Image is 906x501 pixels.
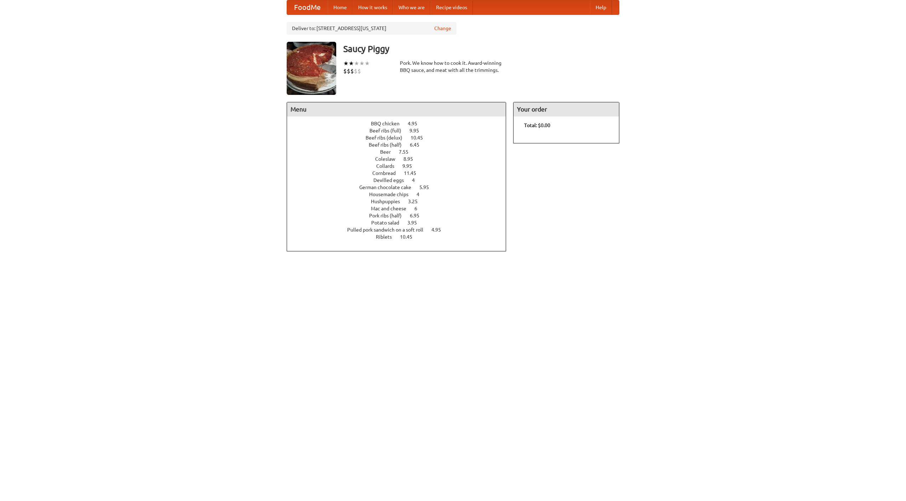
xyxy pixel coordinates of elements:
a: How it works [352,0,393,15]
li: $ [343,67,347,75]
span: Cornbread [372,170,403,176]
a: Hushpuppies 3.25 [371,199,431,204]
span: 9.95 [402,163,419,169]
span: 4.95 [431,227,448,233]
span: 10.45 [411,135,430,141]
span: Potato salad [371,220,406,226]
span: Collards [376,163,401,169]
span: Beef ribs (half) [369,142,409,148]
a: Coleslaw 8.95 [375,156,426,162]
a: BBQ chicken 4.95 [371,121,430,126]
a: Beer 7.55 [380,149,422,155]
a: Recipe videos [430,0,473,15]
li: ★ [343,59,349,67]
a: Cornbread 11.45 [372,170,429,176]
span: 5.95 [419,184,436,190]
span: 3.95 [407,220,424,226]
span: Pork ribs (half) [369,213,409,218]
a: Devilled eggs 4 [373,177,428,183]
span: Beef ribs (delux) [366,135,409,141]
span: 4.95 [408,121,424,126]
a: Mac and cheese 6 [371,206,430,211]
span: 3.25 [408,199,425,204]
li: ★ [354,59,359,67]
span: 8.95 [403,156,420,162]
div: Deliver to: [STREET_ADDRESS][US_STATE] [287,22,457,35]
span: 11.45 [404,170,423,176]
h3: Saucy Piggy [343,42,619,56]
span: 6.95 [410,213,426,218]
span: 10.45 [400,234,419,240]
li: $ [354,67,357,75]
a: Beef ribs (full) 9.95 [369,128,432,133]
span: Beer [380,149,398,155]
h4: Menu [287,102,506,116]
li: ★ [349,59,354,67]
span: Hushpuppies [371,199,407,204]
b: Total: $0.00 [524,123,550,128]
a: Riblets 10.45 [376,234,425,240]
span: Beef ribs (full) [369,128,408,133]
a: Potato salad 3.95 [371,220,430,226]
a: Beef ribs (half) 6.45 [369,142,432,148]
a: Housemade chips 4 [369,192,432,197]
span: 4 [417,192,426,197]
li: ★ [359,59,365,67]
a: German chocolate cake 5.95 [359,184,442,190]
li: $ [357,67,361,75]
span: 9.95 [409,128,426,133]
span: BBQ chicken [371,121,407,126]
li: ★ [365,59,370,67]
span: German chocolate cake [359,184,418,190]
div: Pork. We know how to cook it. Award-winning BBQ sauce, and meat with all the trimmings. [400,59,506,74]
li: $ [350,67,354,75]
span: 6.45 [410,142,426,148]
li: $ [347,67,350,75]
a: Pork ribs (half) 6.95 [369,213,432,218]
span: 4 [412,177,422,183]
h4: Your order [514,102,619,116]
span: Devilled eggs [373,177,411,183]
a: Home [328,0,352,15]
span: Mac and cheese [371,206,413,211]
span: Riblets [376,234,399,240]
a: Change [434,25,451,32]
a: Beef ribs (delux) 10.45 [366,135,436,141]
span: 6 [414,206,424,211]
a: Who we are [393,0,430,15]
a: Collards 9.95 [376,163,425,169]
img: angular.jpg [287,42,336,95]
span: Housemade chips [369,192,415,197]
a: FoodMe [287,0,328,15]
span: 7.55 [399,149,415,155]
a: Help [590,0,612,15]
a: Pulled pork sandwich on a soft roll 4.95 [347,227,454,233]
span: Pulled pork sandwich on a soft roll [347,227,430,233]
span: Coleslaw [375,156,402,162]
